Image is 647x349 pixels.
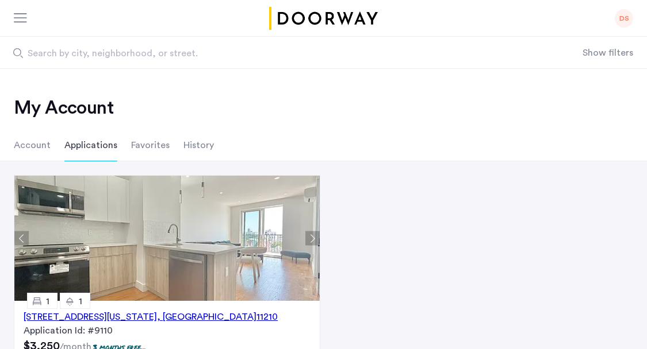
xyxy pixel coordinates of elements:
[24,324,311,338] div: Application Id: #9110
[14,96,633,119] h2: My Account
[46,297,49,306] span: 1
[28,46,493,60] span: Search by city, neighborhood, or street.
[583,46,633,60] button: Show or hide filters
[599,303,635,338] iframe: chat widget
[14,129,51,161] li: Account
[79,297,82,306] span: 1
[131,129,170,161] li: Favorites
[267,7,380,30] a: Cazamio logo
[157,312,256,321] span: , [GEOGRAPHIC_DATA]
[267,7,380,30] img: logo
[24,310,278,324] div: [STREET_ADDRESS][US_STATE] 11210
[14,231,29,246] button: Previous apartment
[64,129,117,161] li: Applications
[305,231,320,246] button: Next apartment
[183,129,214,161] li: History
[615,9,633,28] div: DS
[14,176,324,301] img: Apartment photo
